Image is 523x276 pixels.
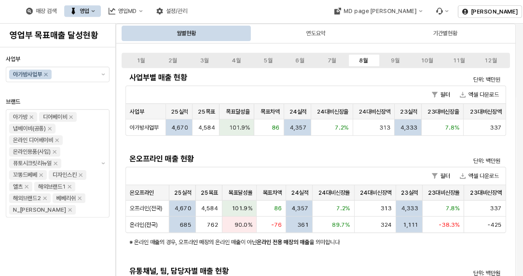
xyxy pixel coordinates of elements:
[13,112,28,122] div: 아가방
[427,108,459,116] span: 23대비신장율
[13,205,66,215] div: N_[PERSON_NAME]
[177,28,196,39] div: 월별현황
[381,221,392,229] span: 324
[130,108,144,116] span: 사업부
[291,204,308,212] span: 4,357
[43,196,47,200] div: Remove 해외브랜드2
[39,173,43,177] div: Remove 꼬똥드베베
[130,189,154,197] span: 온오프라인
[174,189,192,197] span: 25실적
[337,204,350,212] span: 7.2%
[439,221,460,229] span: -38.3%
[332,221,350,229] span: 89.7%
[428,170,454,182] button: 필터
[379,124,390,131] span: 313
[80,8,89,15] div: 영업
[391,57,399,64] div: 9월
[262,189,282,197] span: 목표차액
[417,157,500,165] p: 단위: 백만원
[446,204,460,212] span: 7.8%
[261,108,280,116] span: 목표차액
[458,5,522,18] button: [PERSON_NAME]
[400,108,417,116] span: 23실적
[445,124,459,131] span: 7.8%
[201,204,218,212] span: 4,584
[64,5,101,17] button: 영업
[171,108,188,116] span: 25실적
[207,221,218,229] span: 762
[118,8,137,15] div: 영업MD
[53,150,56,154] div: Remove 온라인용품(사입)
[316,56,348,65] label: 7월
[130,204,163,212] span: 오프라인(전국)
[379,56,411,65] label: 9월
[13,170,37,180] div: 꼬똥드베베
[335,124,349,131] span: 7.2%
[433,28,457,39] div: 기간별현황
[180,221,192,229] span: 685
[470,189,502,197] span: 23대비신장액
[417,75,500,84] p: 단위: 백만원
[401,189,418,197] span: 23실적
[400,124,417,131] span: 4,333
[327,57,336,64] div: 7월
[200,57,209,64] div: 3월
[252,56,284,65] label: 5월
[55,138,59,142] div: Remove 온라인 디어베이비
[13,193,41,203] div: 해외브랜드2
[68,185,71,189] div: Remove 해외브랜드1
[360,189,392,197] span: 24대비신장액
[296,57,304,64] div: 6월
[421,57,433,64] div: 10월
[168,57,177,64] div: 2월
[129,73,407,83] h5: 사업부별 매출 현황
[347,56,379,65] label: 8월
[29,115,33,119] div: Remove 아가방
[129,266,407,276] h5: 유통채널, 팀, 담당자별 매출 현황
[79,173,83,177] div: Remove 디자인스킨
[123,26,250,41] div: 월별현황
[490,124,502,131] span: 337
[344,8,416,15] div: MD page [PERSON_NAME]
[198,108,215,116] span: 25목표
[264,57,273,64] div: 5월
[475,56,507,65] label: 12월
[151,5,193,17] button: 설정/관리
[485,57,497,64] div: 12월
[289,108,307,116] span: 24실적
[232,57,241,64] div: 4월
[6,98,20,105] span: 브랜드
[13,159,52,168] div: 퓨토시크릿리뉴얼
[103,5,149,17] button: 영업MD
[53,170,77,180] div: 디자인스킨
[48,127,52,131] div: Remove 냅베이비(공통)
[157,56,189,65] label: 2월
[488,221,502,229] span: -425
[6,56,20,62] span: 사업부
[443,56,475,65] label: 11월
[198,124,215,131] span: 4,584
[125,56,157,65] label: 1월
[317,108,349,116] span: 24대비신장율
[229,124,250,131] span: 101.9%
[13,124,46,133] div: 냅베이비(공통)
[13,70,42,79] div: 아가방사업부
[38,182,66,191] div: 해외브랜드1
[456,89,503,101] button: 엑셀 다운로드
[13,135,53,145] div: 온라인 디어베이비
[274,204,282,212] span: 86
[36,8,56,15] div: 매장 검색
[78,196,82,200] div: Remove 베베리쉬
[43,112,67,122] div: 디어베이비
[290,124,307,131] span: 4,357
[220,56,252,65] label: 4월
[13,147,51,157] div: 온라인용품(사입)
[130,124,159,131] span: 아가방사업부
[166,8,187,15] div: 설정/관리
[234,221,252,229] span: 90.0%
[20,5,62,17] div: 매장 검색
[69,115,73,119] div: Remove 디어베이비
[381,204,392,212] span: 313
[291,189,308,197] span: 24실적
